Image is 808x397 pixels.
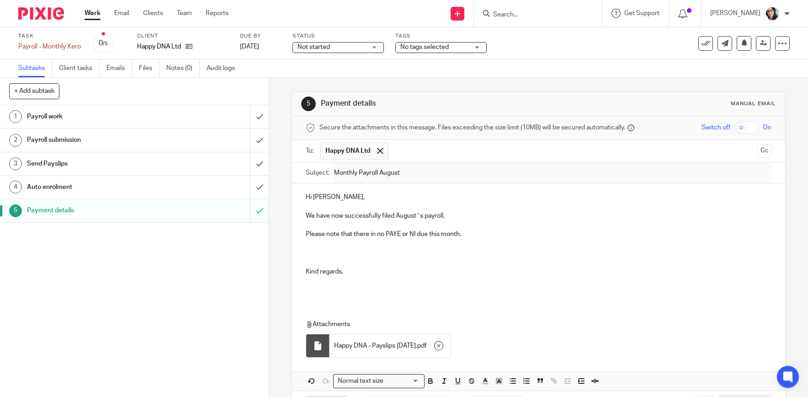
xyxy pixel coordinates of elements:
[9,134,22,147] div: 2
[306,267,771,276] p: Kind regards,
[18,42,81,51] div: Payroll - Monthly Xero
[710,9,760,18] p: [PERSON_NAME]
[27,157,170,171] h1: Send Payslips
[306,320,758,329] p: Attachments
[702,123,730,132] span: Switch off
[417,341,427,350] span: pdf
[292,32,384,40] label: Status
[240,32,281,40] label: Due by
[306,193,771,202] p: Hi [PERSON_NAME],
[114,9,129,18] a: Email
[335,376,385,386] span: Normal text size
[27,133,170,147] h1: Payroll submission
[9,110,22,123] div: 1
[143,9,163,18] a: Clients
[106,59,132,77] a: Emails
[306,230,771,239] p: Please note that there in no PAYE or NI due this month.
[9,204,22,217] div: 5
[416,213,420,219] strong: `
[18,7,64,20] img: Pixie
[306,146,316,156] label: To:
[9,83,59,99] button: + Add subtask
[9,181,22,193] div: 4
[763,123,771,132] span: On
[166,59,200,77] a: Notes (0)
[139,59,159,77] a: Files
[330,334,451,357] div: .
[325,146,370,156] span: Happy DNA Ltd
[27,180,170,194] h1: Auto enrolment
[27,110,170,123] h1: Payroll work
[731,100,776,107] div: Manual email
[207,59,242,77] a: Audit logs
[27,204,170,217] h1: Payment details
[386,376,419,386] input: Search for option
[395,32,487,40] label: Tags
[9,157,22,170] div: 3
[177,9,192,18] a: Team
[301,97,316,111] div: 5
[400,44,449,50] span: No tags selected
[306,211,771,220] p: We have now successfully filed August s payroll.
[240,43,259,50] span: [DATE]
[206,9,229,18] a: Reports
[333,374,425,388] div: Search for option
[298,44,330,50] span: Not started
[103,41,108,46] small: /5
[99,38,108,48] div: 0
[765,6,780,21] img: me%20(1).jpg
[758,144,771,158] button: Cc
[18,32,81,40] label: Task
[85,9,101,18] a: Work
[319,123,625,132] span: Secure the attachments in this message. Files exceeding the size limit (10MB) will be secured aut...
[59,59,100,77] a: Client tasks
[624,10,659,16] span: Get Support
[137,32,229,40] label: Client
[492,11,574,19] input: Search
[334,341,416,350] span: Happy DNA - Payslips [DATE]
[306,168,330,177] label: Subject:
[18,59,52,77] a: Subtasks
[137,42,181,51] p: Happy DNA Ltd
[321,99,558,108] h1: Payment details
